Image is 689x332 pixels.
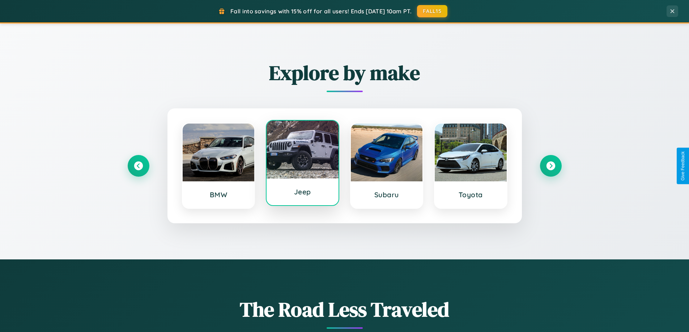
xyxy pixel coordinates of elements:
h3: BMW [190,190,247,199]
span: Fall into savings with 15% off for all users! Ends [DATE] 10am PT. [230,8,412,15]
div: Give Feedback [680,151,685,181]
h1: The Road Less Traveled [128,296,562,323]
h2: Explore by make [128,59,562,87]
h3: Toyota [442,190,499,199]
button: FALL15 [417,5,447,17]
h3: Jeep [274,187,331,196]
h3: Subaru [358,190,416,199]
